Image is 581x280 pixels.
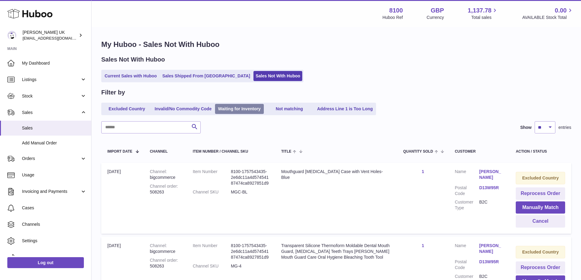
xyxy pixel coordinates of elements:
[102,104,151,114] a: Excluded Country
[479,199,504,211] dd: B2C
[101,55,165,64] h2: Sales Not With Huboo
[389,6,403,15] strong: 8100
[455,243,479,256] dt: Name
[479,243,504,254] a: [PERSON_NAME]
[231,169,269,186] dd: 8100-1757543435-2e6dc11a4d57454187474ca8927851d9
[22,60,87,66] span: My Dashboard
[522,15,574,20] span: AVAILABLE Stock Total
[522,250,559,254] strong: Excluded Country
[102,71,159,81] a: Current Sales with Huboo
[265,104,314,114] a: Not matching
[150,243,181,254] div: bigcommerce
[150,169,167,174] strong: Channel
[231,243,269,260] dd: 8100-1757543435-2e6dc11a4d57454187474ca8927851d9
[558,125,571,130] span: entries
[193,263,231,269] dt: Channel SKU
[422,243,424,248] a: 1
[522,175,559,180] strong: Excluded Country
[455,199,479,211] dt: Customer Type
[403,150,433,154] span: Quantity Sold
[150,257,181,269] div: 508263
[22,205,87,211] span: Cases
[281,243,391,260] div: Transparent Silicone Thermoform Moldable Dental Mouth Guard, [MEDICAL_DATA] Teeth Trays [PERSON_N...
[152,104,214,114] a: Invalid/No Commodity Code
[231,189,269,195] dd: MGC-BL
[150,169,181,180] div: bigcommerce
[520,125,532,130] label: Show
[22,172,87,178] span: Usage
[22,222,87,227] span: Channels
[522,6,574,20] a: 0.00 AVAILABLE Stock Total
[160,71,252,81] a: Sales Shipped From [GEOGRAPHIC_DATA]
[150,258,178,263] strong: Channel order
[7,257,84,268] a: Log out
[455,259,479,271] dt: Postal Code
[516,187,565,200] button: Reprocess Order
[215,104,264,114] a: Waiting for Inventory
[427,15,444,20] div: Currency
[22,77,80,83] span: Listings
[193,189,231,195] dt: Channel SKU
[101,40,571,49] h1: My Huboo - Sales Not With Huboo
[281,150,291,154] span: Title
[22,189,80,194] span: Invoicing and Payments
[516,201,565,214] button: Manually Match
[516,215,565,228] button: Cancel
[150,183,181,195] div: 508263
[516,150,565,154] div: Action / Status
[193,169,231,186] dt: Item Number
[22,125,87,131] span: Sales
[479,169,504,180] a: [PERSON_NAME]
[22,254,87,260] span: Returns
[22,156,80,161] span: Orders
[468,6,499,20] a: 1,137.78 Total sales
[107,150,132,154] span: Import date
[315,104,375,114] a: Address Line 1 is Too Long
[22,93,80,99] span: Stock
[22,140,87,146] span: Add Manual Order
[101,88,125,97] h2: Filter by
[101,163,144,234] td: [DATE]
[22,238,87,244] span: Settings
[150,150,181,154] div: Channel
[479,259,504,265] a: D13W95R
[150,243,167,248] strong: Channel
[455,169,479,182] dt: Name
[193,150,269,154] div: Item Number / Channel SKU
[23,30,77,41] div: [PERSON_NAME] UK
[253,71,302,81] a: Sales Not With Huboo
[231,263,269,269] dd: MG-4
[471,15,498,20] span: Total sales
[7,31,16,40] img: emotion88hk@gmail.com
[422,169,424,174] a: 1
[193,243,231,260] dt: Item Number
[468,6,492,15] span: 1,137.78
[23,36,90,41] span: [EMAIL_ADDRESS][DOMAIN_NAME]
[281,169,391,180] div: Mouthguard [MEDICAL_DATA] Case with Vent Holes-Blue
[455,185,479,197] dt: Postal Code
[455,150,504,154] div: Customer
[22,110,80,115] span: Sales
[479,185,504,191] a: D13W95R
[382,15,403,20] div: Huboo Ref
[431,6,444,15] strong: GBP
[555,6,567,15] span: 0.00
[150,184,178,189] strong: Channel order
[516,261,565,274] button: Reprocess Order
